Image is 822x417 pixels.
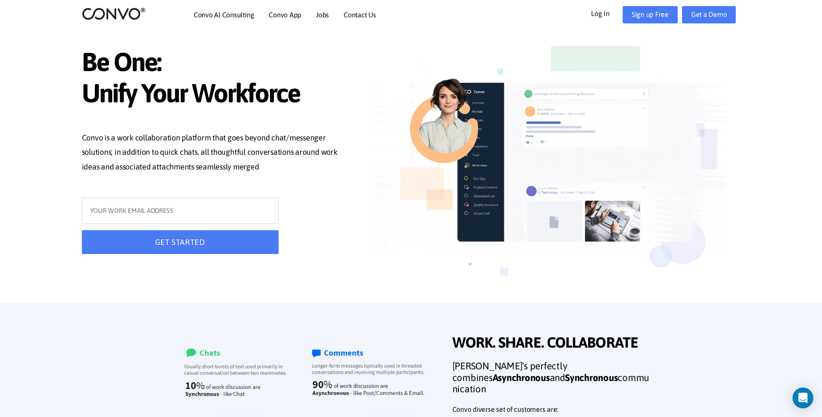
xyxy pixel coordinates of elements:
[591,6,623,20] a: Log In
[82,46,349,80] span: Be One:
[793,388,813,408] div: Open Intercom Messenger
[452,334,652,354] span: WORK. SHARE. COLLABORATE
[452,360,652,401] h3: [PERSON_NAME]'s perfectly combines and communication
[682,6,736,23] a: Get a Demo
[565,372,617,383] strong: Synchronous
[452,403,652,416] p: Convo diverse set of customers are:
[82,78,349,111] span: Unify Your Workforce
[316,11,329,18] a: Jobs
[194,11,254,18] a: Convo AI Consulting
[82,198,279,224] input: YOUR WORK EMAIL ADDRESS
[375,31,727,304] img: image_not_found
[82,130,349,176] p: Convo is a work collaboration platform that goes beyond chat/messenger solutions; in addition to ...
[344,11,376,18] a: Contact Us
[82,230,279,254] button: GET STARTED
[269,11,301,18] a: Convo App
[623,6,678,23] a: Sign up Free
[493,372,550,383] strong: Asynchronous
[82,7,146,20] img: logo_2.png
